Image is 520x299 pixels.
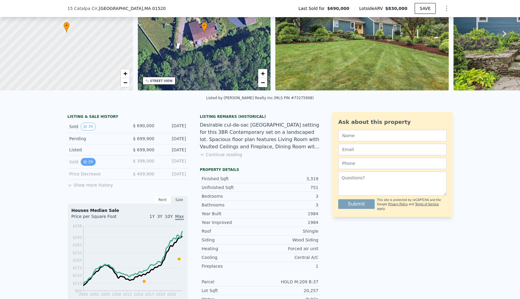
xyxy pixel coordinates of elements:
[69,136,123,142] div: Pending
[123,70,127,77] span: +
[73,258,82,263] tspan: $203
[385,6,407,11] span: $830,000
[201,22,207,33] div: •
[73,273,82,278] tspan: $143
[202,228,260,234] div: Roof
[260,254,318,260] div: Central A/C
[69,147,123,153] div: Listed
[159,158,186,166] div: [DATE]
[338,130,447,141] input: Name
[415,203,439,206] a: Terms of Service
[202,176,260,182] div: Finished Sqft
[165,214,173,219] span: 10Y
[260,237,318,243] div: Wood Siding
[261,70,265,77] span: +
[90,292,99,297] tspan: 2002
[258,69,267,78] a: Zoom in
[73,235,82,240] tspan: $293
[202,263,260,269] div: Fireplaces
[71,207,184,213] div: Houses Median Sale
[101,292,110,297] tspan: 2005
[202,184,260,190] div: Unfinished Sqft
[143,6,166,11] span: , MA 01520
[260,211,318,217] div: 1984
[202,211,260,217] div: Year Built
[112,292,121,297] tspan: 2008
[159,171,186,177] div: [DATE]
[175,214,184,220] span: Max
[97,5,166,11] span: , [GEOGRAPHIC_DATA]
[202,237,260,243] div: Siding
[299,5,327,11] span: Last Sold for
[201,23,207,28] span: •
[63,23,70,28] span: •
[73,224,82,228] tspan: $338
[81,158,95,166] button: View historical data
[327,5,349,11] span: $690,000
[145,292,154,297] tspan: 2017
[258,78,267,87] a: Zoom out
[75,289,82,293] tspan: $83
[73,243,82,247] tspan: $263
[150,79,173,83] div: STREET VIEW
[63,22,70,33] div: •
[159,123,186,131] div: [DATE]
[338,118,447,126] div: Ask about this property
[73,266,82,270] tspan: $173
[123,292,132,297] tspan: 2011
[159,147,186,153] div: [DATE]
[260,279,318,285] div: HOLD M:209 B:37
[157,214,162,219] span: 3Y
[134,292,143,297] tspan: 2014
[156,292,165,297] tspan: 2019
[202,279,260,285] div: Parcel
[159,136,186,142] div: [DATE]
[121,69,130,78] a: Zoom in
[67,5,97,11] span: 15 Catalpa Cir
[133,147,154,152] span: $ 699,900
[133,136,154,141] span: $ 699,900
[202,193,260,199] div: Bedrooms
[133,123,154,128] span: $ 690,000
[260,246,318,252] div: Forced air unit
[200,114,320,119] div: Listing Remarks (Historical)
[202,246,260,252] div: Heating
[200,121,320,150] div: Desirable cul-de-sac [GEOGRAPHIC_DATA] setting for this 3BR Contemporary set on a landscaped lot....
[73,251,82,255] tspan: $233
[338,144,447,155] input: Email
[81,123,95,131] button: View historical data
[200,167,320,172] div: Property details
[123,79,127,86] span: −
[359,5,385,11] span: Lotside ARV
[69,123,123,131] div: Sold
[121,78,130,87] a: Zoom out
[69,171,123,177] div: Price Decrease
[202,254,260,260] div: Cooling
[260,202,318,208] div: 3
[261,79,265,86] span: −
[260,228,318,234] div: Shingle
[167,292,176,297] tspan: 2022
[150,214,155,219] span: 1Y
[202,288,260,294] div: Lot Sqft
[260,193,318,199] div: 3
[133,159,154,163] span: $ 398,000
[202,219,260,225] div: Year Improved
[260,263,318,269] div: 1
[67,180,113,188] button: Show more history
[206,96,314,100] div: Listed by [PERSON_NAME] Realty Inc. (MLS PIN #73275908)
[171,196,188,204] div: Sale
[260,288,318,294] div: 20,257
[79,292,88,297] tspan: 2000
[260,184,318,190] div: 751
[338,199,375,209] button: Submit
[377,198,447,211] div: This site is protected by reCAPTCHA and the Google and apply.
[154,196,171,204] div: Rent
[73,281,82,285] tspan: $113
[200,152,242,158] button: Continue reading
[260,219,318,225] div: 1984
[133,172,154,176] span: $ 409,900
[441,2,453,14] button: Show Options
[415,3,436,14] button: SAVE
[202,202,260,208] div: Bathrooms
